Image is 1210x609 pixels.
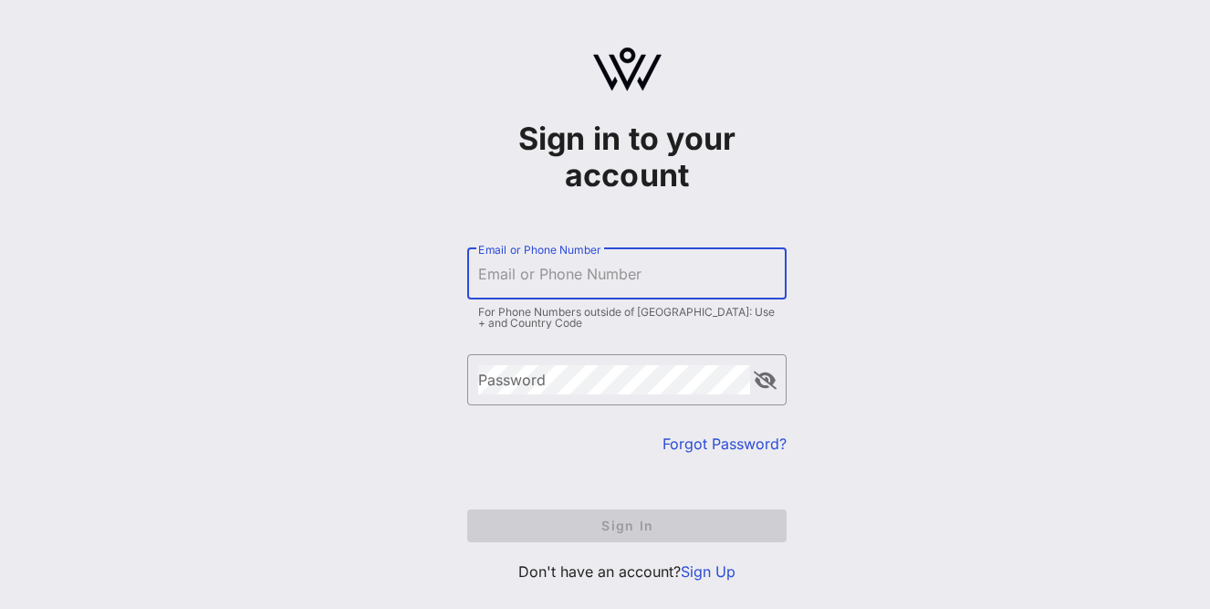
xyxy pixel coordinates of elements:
[478,243,600,257] label: Email or Phone Number
[467,561,787,583] p: Don't have an account?
[467,121,787,194] h1: Sign in to your account
[681,562,735,581] a: Sign Up
[478,307,776,329] div: For Phone Numbers outside of [GEOGRAPHIC_DATA]: Use + and Country Code
[478,259,776,289] input: Email or Phone Number
[662,435,787,453] a: Forgot Password?
[754,372,777,390] button: append icon
[593,47,662,91] img: logo.svg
